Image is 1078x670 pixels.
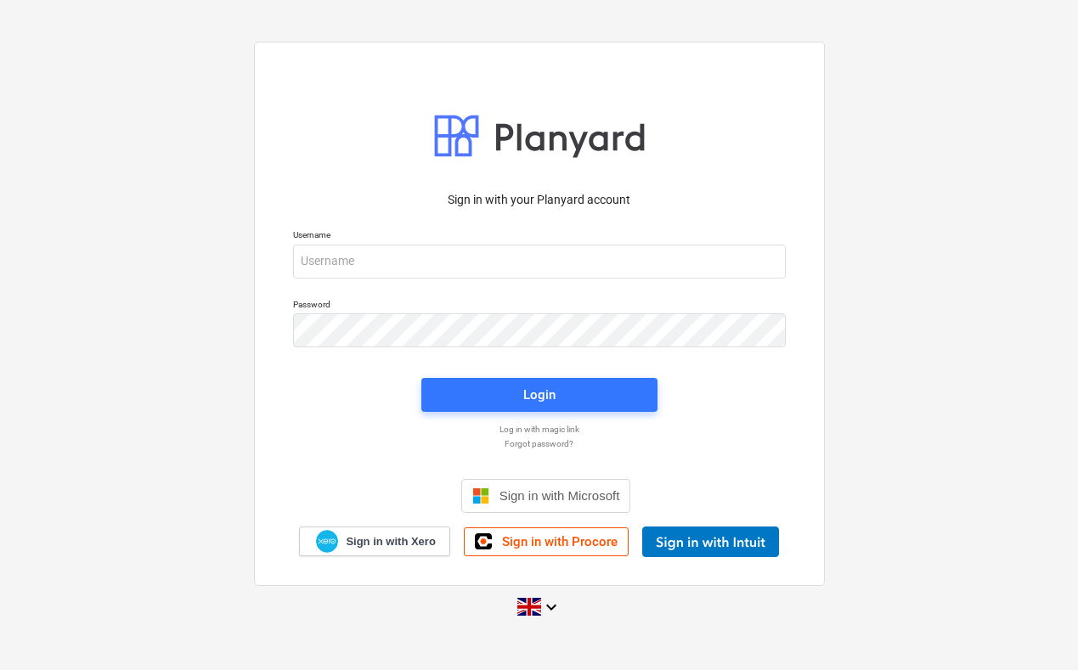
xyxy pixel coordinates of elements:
[293,229,786,244] p: Username
[499,488,620,503] span: Sign in with Microsoft
[421,378,658,412] button: Login
[464,527,629,556] a: Sign in with Procore
[293,245,786,279] input: Username
[293,191,786,209] p: Sign in with your Planyard account
[293,299,786,313] p: Password
[285,438,794,449] a: Forgot password?
[299,526,450,556] a: Sign in with Xero
[346,534,435,549] span: Sign in with Xero
[541,597,562,617] i: keyboard_arrow_down
[523,384,556,406] div: Login
[285,424,794,435] a: Log in with magic link
[502,534,618,549] span: Sign in with Procore
[316,530,338,553] img: Xero logo
[472,487,489,504] img: Microsoft logo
